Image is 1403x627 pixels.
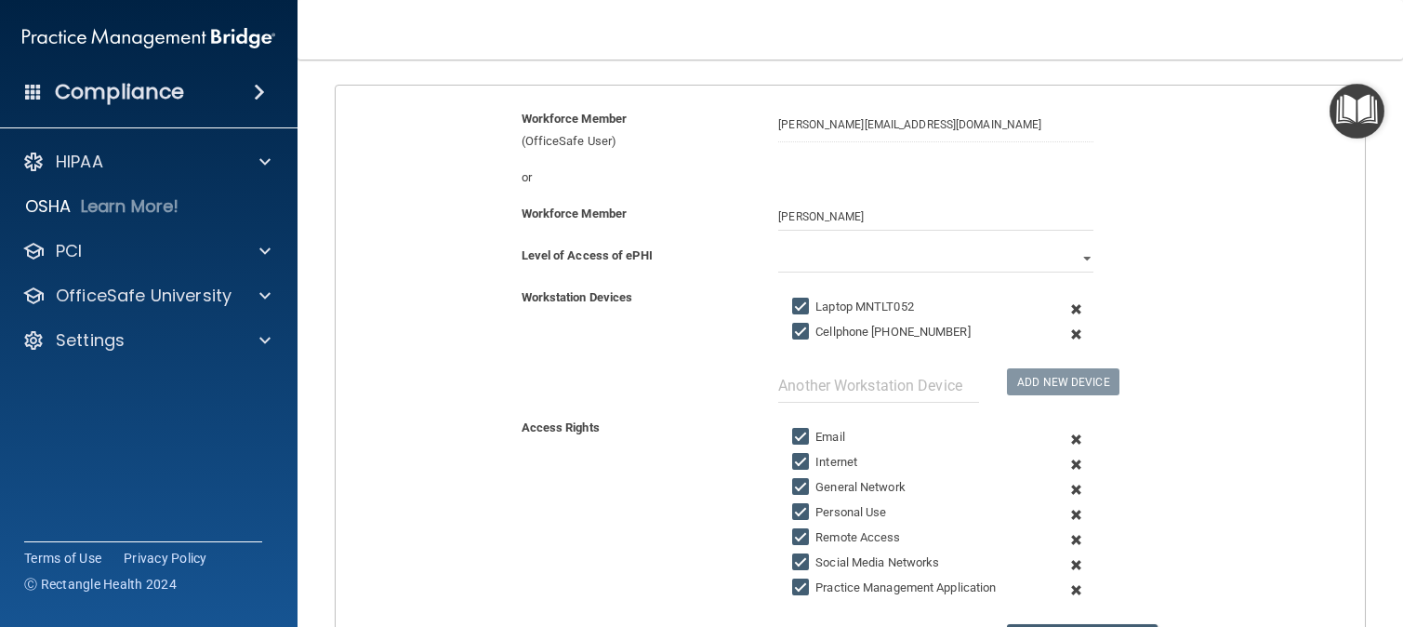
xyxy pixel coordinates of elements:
[508,167,765,189] div: or
[792,577,996,599] label: Practice Management Application
[56,240,82,262] p: PCI
[792,426,845,448] label: Email
[778,368,979,403] input: Another Workstation Device
[792,555,814,570] input: Social Media Networks
[522,290,633,304] b: Workstation Devices
[22,240,271,262] a: PCI
[792,530,814,545] input: Remote Access
[522,112,628,126] b: Workforce Member
[778,203,1093,231] input: Enter Manually
[778,108,1093,142] input: Search by name or email
[24,575,177,594] span: Ⓒ Rectangle Health 2024
[22,20,275,57] img: PMB logo
[792,527,900,549] label: Remote Access
[22,329,271,352] a: Settings
[81,195,179,218] p: Learn More!
[508,108,765,153] div: (OfficeSafe User)
[792,455,814,470] input: Internet
[22,285,271,307] a: OfficeSafe University
[522,420,600,434] b: Access Rights
[522,207,628,220] b: Workforce Member
[792,296,914,318] label: Laptop MNTLT052
[25,195,72,218] p: OSHA
[22,151,271,173] a: HIPAA
[56,151,103,173] p: HIPAA
[56,329,125,352] p: Settings
[792,580,814,595] input: Practice Management Application
[792,451,857,474] label: Internet
[792,552,939,574] label: Social Media Networks
[56,285,232,307] p: OfficeSafe University
[792,430,814,445] input: Email
[1007,368,1118,395] button: Add New Device
[792,321,970,343] label: Cellphone [PHONE_NUMBER]
[124,549,207,567] a: Privacy Policy
[792,476,906,499] label: General Network
[792,505,814,520] input: Personal Use
[55,79,184,105] h4: Compliance
[792,325,814,340] input: Cellphone [PHONE_NUMBER]
[24,549,101,567] a: Terms of Use
[1330,84,1384,139] button: Open Resource Center
[792,300,814,314] input: Laptop MNTLT052
[792,480,814,495] input: General Network
[792,501,886,524] label: Personal Use
[522,248,653,262] b: Level of Access of ePHI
